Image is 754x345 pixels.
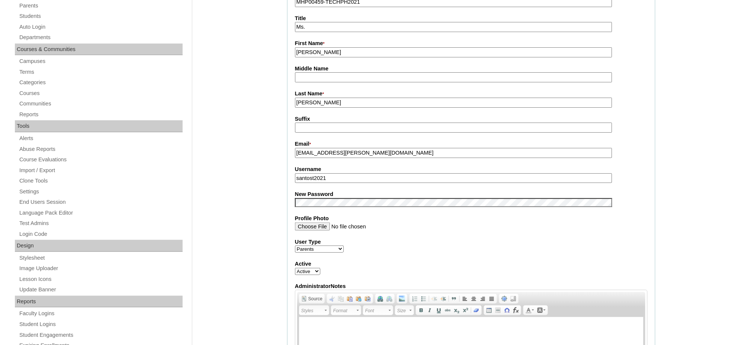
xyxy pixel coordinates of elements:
[19,33,183,42] a: Departments
[19,166,183,175] a: Import / Export
[524,306,536,314] a: Text Color
[19,1,183,10] a: Parents
[443,306,452,314] a: Strike Through
[385,295,394,303] a: Unlink
[295,165,648,173] label: Username
[295,15,648,22] label: Title
[19,134,183,143] a: Alerts
[346,295,354,303] a: Paste
[15,44,183,56] div: Courses & Communities
[328,295,337,303] a: Cut
[301,306,324,315] span: Styles
[397,306,408,315] span: Size
[19,12,183,21] a: Students
[365,306,388,315] span: Font
[426,306,434,314] a: Italic
[331,306,361,315] a: Format
[485,306,494,314] a: Table
[434,306,443,314] a: Underline
[333,306,356,315] span: Format
[19,208,183,218] a: Language Pack Editor
[19,176,183,186] a: Clone Tools
[295,260,648,268] label: Active
[511,306,520,314] a: Insert Equation
[295,115,648,123] label: Suffix
[337,295,346,303] a: Copy
[354,295,363,303] a: Paste as plain text
[19,264,183,273] a: Image Uploader
[19,145,183,154] a: Abuse Reports
[494,306,503,314] a: Insert Horizontal Line
[19,67,183,77] a: Terms
[363,306,393,315] a: Font
[439,295,448,303] a: Increase Indent
[307,296,323,302] span: Source
[19,78,183,87] a: Categories
[452,306,461,314] a: Subscript
[15,240,183,252] div: Design
[299,306,329,315] a: Styles
[461,306,470,314] a: Superscript
[295,90,648,98] label: Last Name
[295,140,648,148] label: Email
[536,306,547,314] a: Background Color
[19,219,183,228] a: Test Admins
[19,330,183,340] a: Student Engagements
[376,295,385,303] a: Link
[19,230,183,239] a: Login Code
[478,295,487,303] a: Align Right
[295,282,648,290] label: AdministratorNotes
[15,120,183,132] div: Tools
[19,275,183,284] a: Lesson Icons
[398,295,407,303] a: Add Image
[487,295,496,303] a: Justify
[19,110,183,119] a: Reports
[19,89,183,98] a: Courses
[295,238,648,246] label: User Type
[363,295,372,303] a: Paste from Word
[417,306,426,314] a: Bold
[19,197,183,207] a: End Users Session
[19,57,183,66] a: Campuses
[19,285,183,294] a: Update Banner
[15,296,183,308] div: Reports
[419,295,428,303] a: Insert/Remove Bulleted List
[410,295,419,303] a: Insert/Remove Numbered List
[19,253,183,263] a: Stylesheet
[461,295,469,303] a: Align Left
[395,306,414,315] a: Size
[503,306,511,314] a: Insert Special Character
[472,306,481,314] a: Remove Format
[295,190,648,198] label: New Password
[509,295,518,303] a: Show Blocks
[19,99,183,108] a: Communities
[19,22,183,32] a: Auto Login
[295,39,648,48] label: First Name
[19,309,183,318] a: Faculty Logins
[450,295,459,303] a: Block Quote
[295,215,648,222] label: Profile Photo
[19,187,183,196] a: Settings
[430,295,439,303] a: Decrease Indent
[19,155,183,164] a: Course Evaluations
[469,295,478,303] a: Center
[500,295,509,303] a: Maximize
[295,65,648,73] label: Middle Name
[19,320,183,329] a: Student Logins
[300,295,324,303] a: Source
